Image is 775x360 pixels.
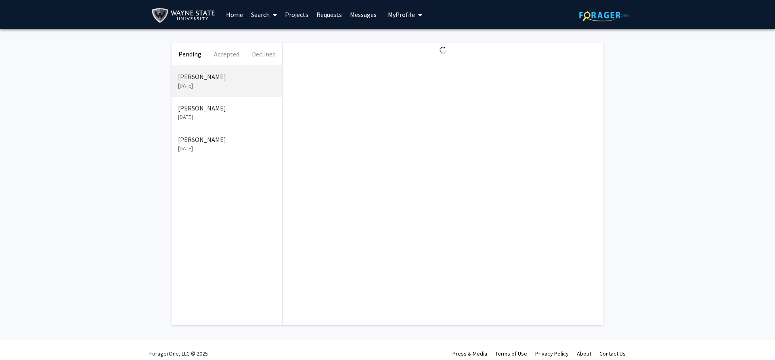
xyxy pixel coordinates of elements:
a: Requests [312,0,346,29]
img: Wayne State University Logo [151,6,219,25]
span: My Profile [388,10,415,19]
iframe: Chat [6,324,34,354]
p: [PERSON_NAME] [178,135,276,144]
img: ForagerOne Logo [579,9,630,21]
a: Privacy Policy [535,350,569,357]
button: Declined [245,43,282,65]
a: About [577,350,591,357]
p: [PERSON_NAME] [178,103,276,113]
a: Projects [281,0,312,29]
a: Contact Us [599,350,626,357]
button: Accepted [208,43,245,65]
a: Messages [346,0,381,29]
p: [PERSON_NAME] [178,72,276,81]
img: Loading [436,43,450,57]
p: [DATE] [178,81,276,90]
button: Pending [172,43,208,65]
p: [DATE] [178,113,276,121]
a: Press & Media [452,350,487,357]
a: Terms of Use [495,350,527,357]
p: [DATE] [178,144,276,153]
a: Search [247,0,281,29]
a: Home [222,0,247,29]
